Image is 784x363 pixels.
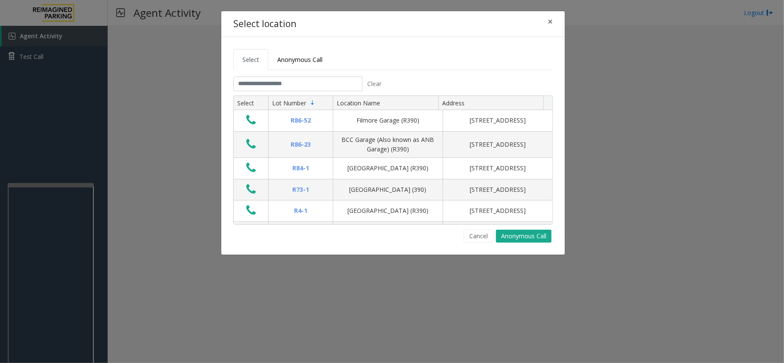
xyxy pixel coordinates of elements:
button: Anonymous Call [496,230,552,243]
div: BCC Garage (Also known as ANB Garage) (R390) [338,135,437,154]
div: R86-52 [274,116,328,125]
span: Address [442,99,465,107]
button: Close [542,11,559,32]
span: × [548,15,553,28]
span: Anonymous Call [277,55,322,64]
span: Lot Number [272,99,306,107]
div: R84-1 [274,163,328,173]
button: Cancel [464,230,493,243]
div: R73-1 [274,185,328,194]
div: [STREET_ADDRESS] [448,116,547,125]
div: R4-1 [274,206,328,215]
div: [STREET_ADDRESS] [448,185,547,194]
div: [STREET_ADDRESS] [448,163,547,173]
span: Sortable [309,99,316,106]
span: Select [242,55,259,64]
div: [STREET_ADDRESS] [448,206,547,215]
button: Clear [363,77,387,91]
span: Location Name [337,99,380,107]
div: [STREET_ADDRESS] [448,140,547,149]
th: Select [234,96,268,111]
div: [GEOGRAPHIC_DATA] (R390) [338,206,437,215]
div: [GEOGRAPHIC_DATA] (R390) [338,163,437,173]
div: Filmore Garage (R390) [338,116,437,125]
div: Data table [234,96,552,224]
div: R86-23 [274,140,328,149]
ul: Tabs [233,49,553,70]
h4: Select location [233,17,296,31]
div: [GEOGRAPHIC_DATA] (390) [338,185,437,194]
